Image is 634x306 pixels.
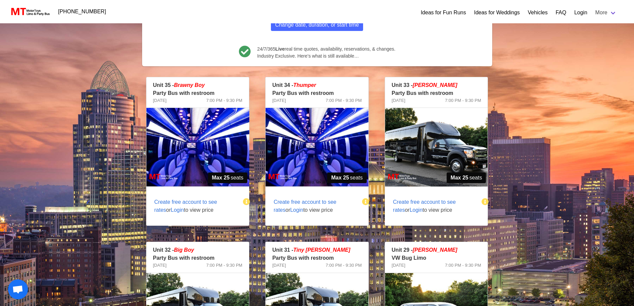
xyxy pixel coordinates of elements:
[206,97,242,104] span: 7:00 PM - 9:30 PM
[392,246,481,254] p: Unit 29 -
[392,89,481,97] p: Party Bus with restroom
[392,262,405,269] span: [DATE]
[293,82,316,88] em: Thumper
[153,262,167,269] span: [DATE]
[153,81,243,89] p: Unit 35 -
[528,9,548,17] a: Vehicles
[275,46,285,52] b: Live
[331,174,349,182] strong: Max 25
[146,108,249,186] img: 35%2002.jpg
[272,89,362,97] p: Party Bus with restroom
[293,247,350,253] span: Tiny [PERSON_NAME]
[153,254,243,262] p: Party Bus with restroom
[275,21,359,29] span: Change date, duration, or start time
[174,82,205,88] em: Brawny Boy
[272,97,286,104] span: [DATE]
[327,172,367,183] span: seats
[555,9,566,17] a: FAQ
[257,46,395,53] span: 24/7/365 real time quotes, availability, reservations, & changes.
[266,190,363,222] span: or to view price
[413,247,457,253] em: [PERSON_NAME]
[206,262,242,269] span: 7:00 PM - 9:30 PM
[392,254,481,262] p: VW Bug Limo
[212,174,230,182] strong: Max 25
[8,279,28,299] a: Open chat
[272,246,362,254] p: Unit 31 -
[445,262,481,269] span: 7:00 PM - 9:30 PM
[153,89,243,97] p: Party Bus with restroom
[445,97,481,104] span: 7:00 PM - 9:30 PM
[272,262,286,269] span: [DATE]
[266,108,368,186] img: 34%2002.jpg
[393,199,456,213] span: Create free account to see rates
[153,97,167,104] span: [DATE]
[385,108,488,186] img: 33%2001.jpg
[257,53,395,60] span: Industry Exclusive. Here’s what is still available…
[174,247,194,253] em: Big Boy
[421,9,466,17] a: Ideas for Fun Runs
[447,172,486,183] span: seats
[325,262,361,269] span: 7:00 PM - 9:30 PM
[171,207,184,213] span: Login
[325,97,361,104] span: 7:00 PM - 9:30 PM
[54,5,110,18] a: [PHONE_NUMBER]
[474,9,520,17] a: Ideas for Weddings
[9,7,50,16] img: MotorToys Logo
[274,199,336,213] span: Create free account to see rates
[272,81,362,89] p: Unit 34 -
[451,174,468,182] strong: Max 25
[413,82,457,88] em: [PERSON_NAME]
[392,97,405,104] span: [DATE]
[271,19,363,31] button: Change date, duration, or start time
[591,6,621,19] a: More
[153,246,243,254] p: Unit 32 -
[154,199,217,213] span: Create free account to see rates
[290,207,303,213] span: Login
[392,81,481,89] p: Unit 33 -
[385,190,483,222] span: or to view price
[410,207,423,213] span: Login
[272,254,362,262] p: Party Bus with restroom
[146,190,244,222] span: or to view price
[208,172,248,183] span: seats
[574,9,587,17] a: Login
